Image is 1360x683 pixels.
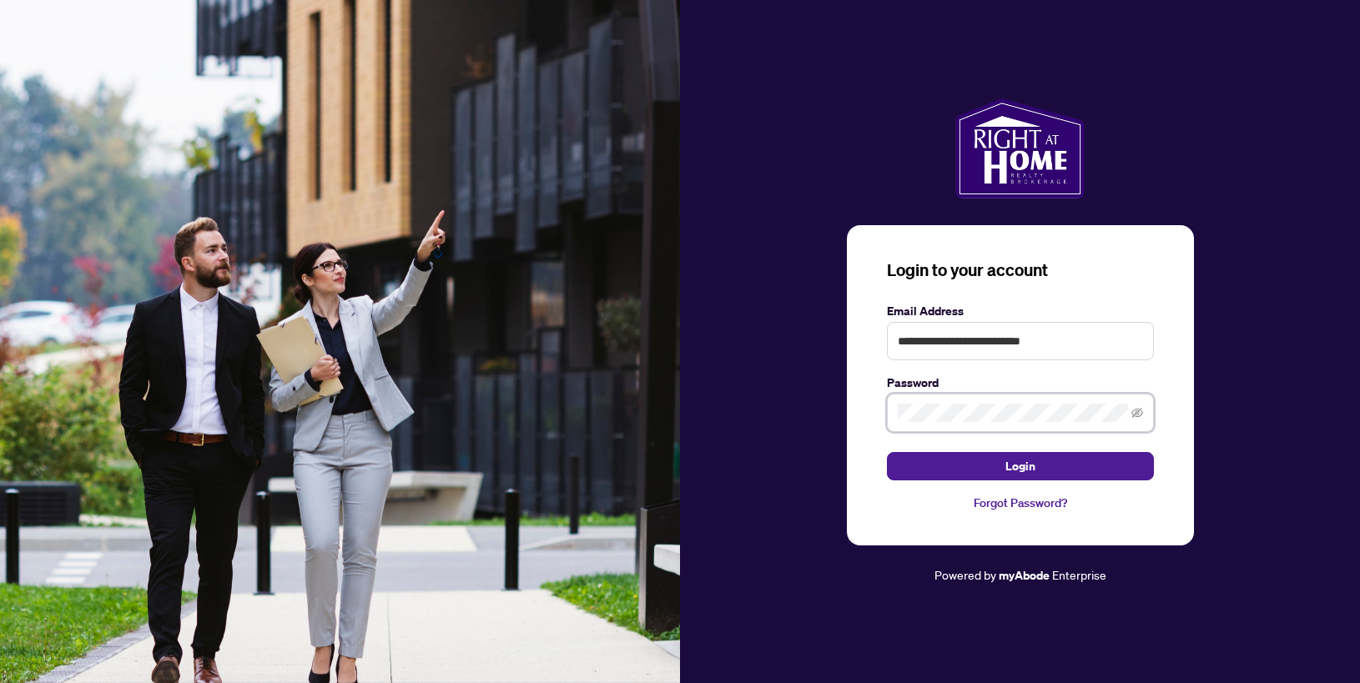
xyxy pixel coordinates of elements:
img: ma-logo [955,98,1085,198]
span: Powered by [934,567,996,582]
span: Enterprise [1052,567,1106,582]
h3: Login to your account [887,259,1154,282]
label: Email Address [887,302,1154,320]
label: Password [887,374,1154,392]
button: Login [887,452,1154,480]
a: myAbode [999,566,1050,585]
span: eye-invisible [1131,407,1143,419]
a: Forgot Password? [887,494,1154,512]
span: Login [1005,453,1035,480]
